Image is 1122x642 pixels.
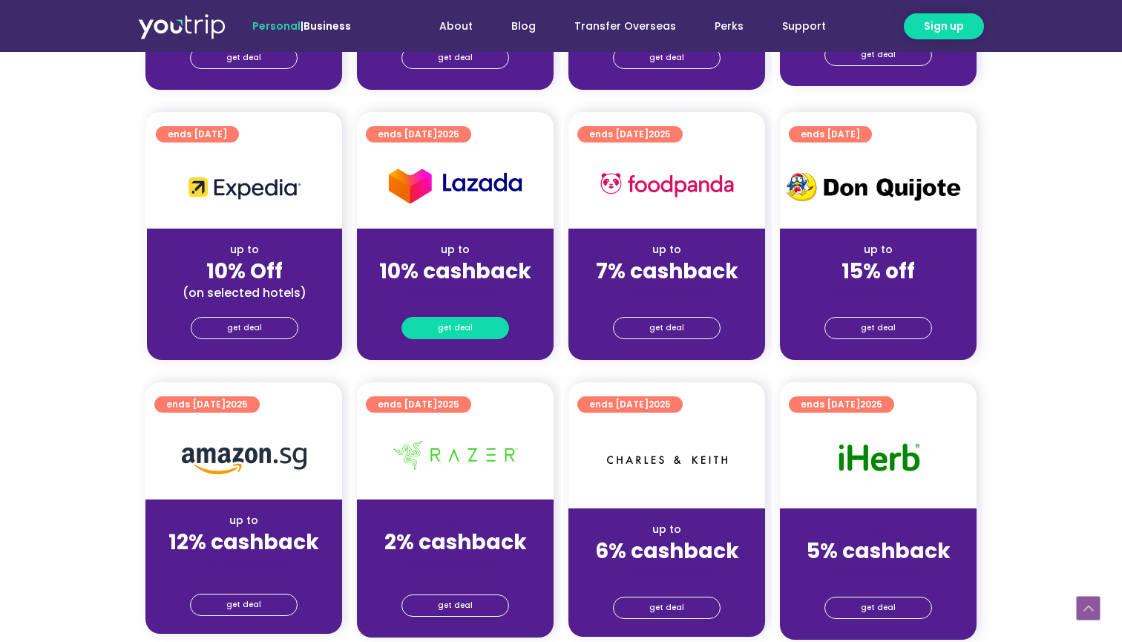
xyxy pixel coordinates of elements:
div: (for stays only) [157,556,330,571]
span: 2025 [226,398,248,410]
a: Support [763,13,845,40]
span: ends [DATE] [378,126,459,143]
div: (for stays only) [792,285,965,301]
a: Blog [492,13,555,40]
span: get deal [861,45,896,65]
span: get deal [226,594,261,615]
a: ends [DATE]2025 [366,126,471,143]
span: get deal [438,595,473,616]
span: 2025 [437,398,459,410]
span: Sign up [924,19,964,34]
span: get deal [438,48,473,68]
div: up to [792,242,965,258]
a: get deal [191,317,298,339]
span: ends [DATE] [589,126,671,143]
a: ends [DATE]2025 [577,396,683,413]
span: 2025 [437,128,459,140]
a: get deal [190,594,298,616]
strong: 2% cashback [384,528,527,557]
div: up to [157,513,330,528]
span: get deal [649,318,684,338]
a: Business [304,19,351,33]
span: get deal [649,48,684,68]
span: | [252,19,351,33]
span: get deal [226,48,261,68]
strong: 10% Off [206,257,283,286]
a: ends [DATE]2025 [154,396,260,413]
div: (on selected hotels) [159,285,330,301]
a: Transfer Overseas [555,13,695,40]
div: up to [580,522,753,537]
span: get deal [649,597,684,618]
strong: 7% cashback [596,257,738,286]
div: up to [580,242,753,258]
div: (for stays only) [792,565,965,580]
span: get deal [227,318,262,338]
a: get deal [824,597,932,619]
span: get deal [861,597,896,618]
span: ends [DATE] [589,396,671,413]
strong: 10% cashback [379,257,531,286]
span: ends [DATE] [378,396,459,413]
div: (for stays only) [580,565,753,580]
div: up to [792,522,965,537]
nav: Menu [391,13,845,40]
span: ends [DATE] [166,396,248,413]
a: get deal [613,317,721,339]
strong: 5% cashback [807,537,951,566]
span: get deal [861,318,896,338]
a: get deal [613,597,721,619]
a: ends [DATE] [156,126,239,143]
div: (for stays only) [580,285,753,301]
a: get deal [401,317,509,339]
a: get deal [190,47,298,69]
a: ends [DATE]2025 [366,396,471,413]
span: 2025 [860,398,882,410]
div: (for stays only) [369,556,542,571]
a: Sign up [904,13,984,39]
span: ends [DATE] [801,126,860,143]
strong: 12% cashback [168,528,319,557]
a: get deal [824,317,932,339]
span: ends [DATE] [801,396,882,413]
a: ends [DATE]2025 [789,396,894,413]
a: get deal [401,594,509,617]
span: ends [DATE] [168,126,227,143]
div: up to [369,242,542,258]
a: get deal [401,47,509,69]
span: get deal [438,318,473,338]
a: ends [DATE]2025 [577,126,683,143]
a: Perks [695,13,763,40]
span: 2025 [649,128,671,140]
a: get deal [824,44,932,66]
strong: 6% cashback [595,537,739,566]
div: up to [369,513,542,528]
div: up to [159,242,330,258]
a: get deal [613,47,721,69]
span: 2025 [649,398,671,410]
span: Personal [252,19,301,33]
div: (for stays only) [369,285,542,301]
strong: 15% off [841,257,915,286]
a: About [420,13,492,40]
a: ends [DATE] [789,126,872,143]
